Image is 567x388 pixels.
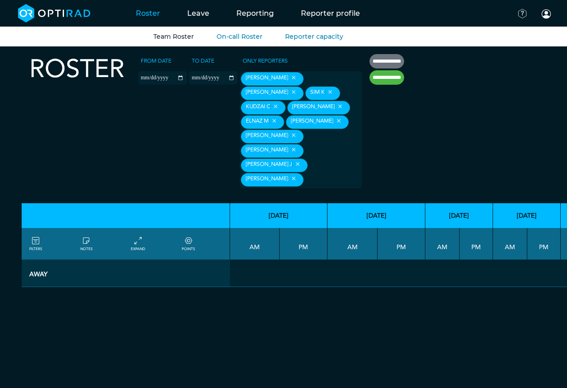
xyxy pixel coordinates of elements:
div: Sim K [305,87,340,100]
th: AM [493,228,527,260]
th: [DATE] [493,203,561,228]
a: FILTERS [29,236,42,252]
div: [PERSON_NAME] [241,130,304,143]
img: brand-opti-rad-logos-blue-and-white-d2f68631ba2948856bd03f2d395fb146ddc8fb01b4b6e9315ea85fa773367... [18,4,91,23]
button: Remove item: 'aa2348fe-1f94-47c8-94ac-8dd8f4528e44' [288,146,299,153]
button: Remove item: '7c1b1360-0fb2-4587-9a9a-97fad4819ea4' [288,89,299,95]
div: Kudzai C [241,101,286,114]
a: On-call Roster [217,32,263,41]
th: AM [230,228,280,260]
div: [PERSON_NAME] [287,101,350,114]
a: Team Roster [153,32,194,41]
label: Only Reporters [240,54,290,68]
button: Remove item: '34e6f8c5-333f-46ff-bc76-0b025db09ec5' [288,74,299,81]
a: collapse/expand entries [131,236,145,252]
div: [PERSON_NAME] J [241,159,308,172]
button: Remove item: '2394d9f9-db08-4adc-ab22-5795201dfc25' [288,132,299,138]
input: null [305,176,350,184]
a: show/hide notes [80,236,92,252]
th: [DATE] [327,203,425,228]
div: [PERSON_NAME] [241,87,304,100]
button: Remove item: '90125bbc-58ee-4cd4-b526-6bcc0d620d09' [292,161,303,167]
th: [DATE] [425,203,493,228]
th: AM [425,228,460,260]
th: Away [22,260,230,287]
button: Remove item: '10ea4847-0649-42d8-87d3-1a819ec33cd7' [270,103,281,110]
button: Remove item: '6c98e733-168c-4120-9fa9-9a315313ae70' [325,89,335,95]
th: [DATE] [230,203,328,228]
div: [PERSON_NAME] [241,144,304,158]
div: [PERSON_NAME] [241,173,304,187]
th: PM [460,228,493,260]
button: Remove item: '19360285-c650-4187-9a9d-3bb571738ad9' [335,103,345,110]
label: To date [189,54,217,68]
button: Remove item: '6848ef00-8ed7-4005-99b3-ca5c477f4838' [269,118,279,124]
div: [PERSON_NAME] [241,72,304,86]
button: Remove item: 'ea4f1a1d-bbc9-42b7-b5eb-7eeac5526429' [288,175,299,182]
a: Reporter capacity [285,32,343,41]
div: [PERSON_NAME] [286,115,349,129]
a: collapse/expand expected points [182,236,195,252]
th: PM [280,228,327,260]
th: AM [327,228,377,260]
h2: Roster [29,54,124,84]
label: From date [138,54,174,68]
button: Remove item: '6e33956a-dfa4-4a41-b0fd-b193c321e257' [333,118,344,124]
div: Elnaz M [241,115,284,129]
th: PM [527,228,561,260]
th: PM [378,228,425,260]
